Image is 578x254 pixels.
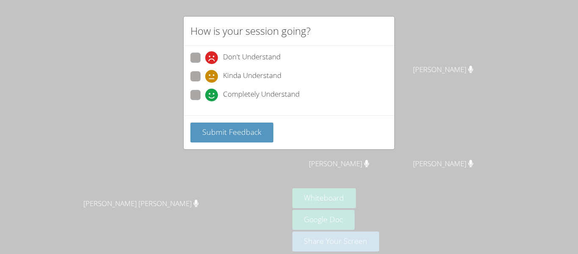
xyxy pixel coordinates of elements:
h2: How is your session going? [190,23,311,39]
span: Kinda Understand [223,70,281,83]
button: Submit Feedback [190,123,273,142]
span: Don't Understand [223,51,281,64]
span: Completely Understand [223,89,300,101]
span: Submit Feedback [202,127,261,137]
